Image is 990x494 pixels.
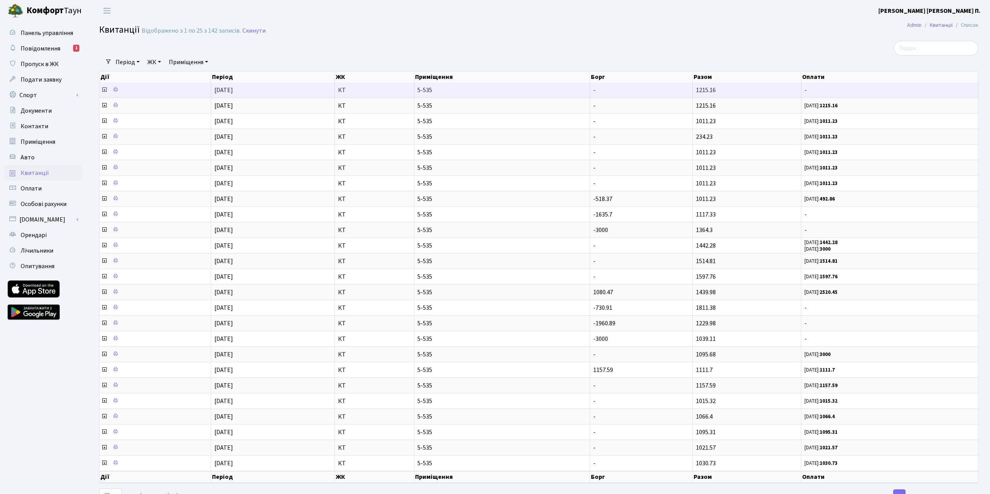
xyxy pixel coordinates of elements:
[696,195,716,203] span: 1011.23
[593,272,596,281] span: -
[338,243,411,249] span: КТ
[593,210,612,219] span: -1635.7
[214,117,233,126] span: [DATE]
[338,134,411,140] span: КТ
[804,102,838,109] small: [DATE]:
[417,165,587,171] span: 5-535
[820,289,838,296] b: 2520.45
[214,397,233,405] span: [DATE]
[820,351,831,358] b: 3000
[338,149,411,155] span: КТ
[417,258,587,264] span: 5-535
[214,148,233,157] span: [DATE]
[820,444,838,451] b: 1021.57
[696,304,716,312] span: 1811.38
[335,72,414,82] th: ЖК
[820,367,835,374] b: 1111.7
[804,87,975,93] span: -
[820,102,838,109] b: 1215.16
[820,246,831,253] b: 3000
[214,366,233,374] span: [DATE]
[804,429,838,436] small: [DATE]:
[593,164,596,172] span: -
[804,367,835,374] small: [DATE]:
[593,319,615,328] span: -1960.89
[593,397,596,405] span: -
[214,257,233,265] span: [DATE]
[214,381,233,390] span: [DATE]
[593,101,596,110] span: -
[804,351,831,358] small: [DATE]:
[590,72,693,82] th: Борг
[214,210,233,219] span: [DATE]
[242,27,266,35] a: Скинути
[820,180,838,187] b: 1011.23
[214,195,233,203] span: [DATE]
[804,273,838,280] small: [DATE]:
[696,272,716,281] span: 1597.76
[593,241,596,250] span: -
[820,413,835,420] b: 1066.4
[804,460,838,467] small: [DATE]:
[804,118,838,125] small: [DATE]:
[26,4,82,17] span: Таун
[214,164,233,172] span: [DATE]
[804,227,975,233] span: -
[696,397,716,405] span: 1015.32
[338,305,411,311] span: КТ
[338,196,411,202] span: КТ
[21,262,54,271] span: Опитування
[696,86,716,94] span: 1215.16
[820,382,838,389] b: 1157.59
[930,21,953,29] a: Квитанції
[338,165,411,171] span: КТ
[4,181,82,196] a: Оплати
[21,75,61,84] span: Подати заявку
[214,443,233,452] span: [DATE]
[335,471,414,483] th: ЖК
[100,471,211,483] th: Дії
[338,227,411,233] span: КТ
[214,335,233,343] span: [DATE]
[593,86,596,94] span: -
[338,336,411,342] span: КТ
[696,412,713,421] span: 1066.4
[696,210,716,219] span: 1117.33
[417,274,587,280] span: 5-535
[804,196,835,202] small: [DATE]:
[142,27,241,35] div: Відображено з 1 по 25 з 142 записів.
[593,257,596,265] span: -
[804,382,838,389] small: [DATE]:
[593,335,608,343] span: -3000
[593,288,613,297] span: 1080.47
[73,45,79,52] div: 1
[417,227,587,233] span: 5-535
[820,273,838,280] b: 1597.76
[338,320,411,326] span: КТ
[338,258,411,264] span: КТ
[593,133,596,141] span: -
[593,304,612,312] span: -730.91
[804,149,838,156] small: [DATE]:
[417,103,587,109] span: 5-535
[417,351,587,358] span: 5-535
[4,258,82,274] a: Опитування
[804,413,835,420] small: [DATE]:
[417,118,587,124] span: 5-535
[804,398,838,405] small: [DATE]:
[696,319,716,328] span: 1229.98
[97,4,117,17] button: Переключити навігацію
[21,184,42,193] span: Оплати
[21,200,67,208] span: Особові рахунки
[696,164,716,172] span: 1011.23
[4,196,82,212] a: Особові рахунки
[696,226,713,234] span: 1364.3
[338,274,411,280] span: КТ
[214,272,233,281] span: [DATE]
[166,56,211,69] a: Приміщення
[590,471,693,483] th: Борг
[214,241,233,250] span: [DATE]
[214,226,233,234] span: [DATE]
[820,133,838,140] b: 1011.23
[338,180,411,187] span: КТ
